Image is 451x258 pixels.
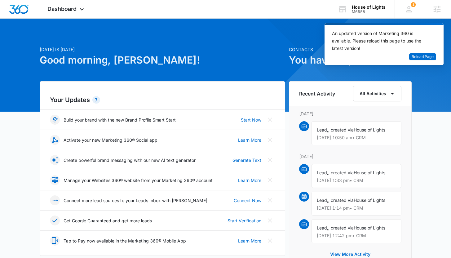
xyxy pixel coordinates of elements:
button: Close [265,216,275,225]
p: Build your brand with the new Brand Profile Smart Start [64,117,176,123]
h1: You have 15,054 contacts [289,53,412,68]
p: Create powerful brand messaging with our new AI text generator [64,157,196,163]
span: House of Lights [354,225,385,230]
button: Close [265,135,275,145]
p: [DATE] is [DATE] [40,46,285,53]
span: , created via [328,127,354,132]
button: Close [265,155,275,165]
div: notifications count [411,2,416,7]
span: Lead, [317,225,328,230]
div: An updated version of Marketing 360 is available. Please reload this page to use the latest version! [332,30,429,52]
span: Lead, [317,198,328,203]
a: Learn More [238,137,261,143]
div: 7 [92,96,100,104]
p: [DATE] [299,153,401,160]
p: [DATE] 1:33 pm • CRM [317,178,396,183]
a: Generate Text [232,157,261,163]
p: Manage your Websites 360® website from your Marketing 360® account [64,177,213,184]
h1: Good morning, [PERSON_NAME]! [40,53,285,68]
a: Learn More [238,177,261,184]
span: Lead, [317,170,328,175]
p: Connect more lead sources to your Leads Inbox with [PERSON_NAME] [64,197,207,204]
span: Lead, [317,127,328,132]
span: House of Lights [354,198,385,203]
p: Tap to Pay now available in the Marketing 360® Mobile App [64,238,186,244]
button: Close [265,195,275,205]
span: , created via [328,225,354,230]
div: account name [352,5,386,10]
span: , created via [328,170,354,175]
span: , created via [328,198,354,203]
span: 1 [411,2,416,7]
span: Reload Page [412,54,434,60]
a: Learn More [238,238,261,244]
a: Start Verification [228,217,261,224]
p: [DATE] [299,110,401,117]
button: All Activities [353,86,401,101]
h2: Your Updates [50,95,275,105]
p: [DATE] 12:42 pm • CRM [317,234,396,238]
a: Connect Now [234,197,261,204]
span: House of Lights [354,170,385,175]
button: Close [265,115,275,125]
h6: Recent Activity [299,90,335,97]
a: Start Now [241,117,261,123]
p: [DATE] 1:14 pm • CRM [317,206,396,210]
span: House of Lights [354,127,385,132]
p: Contacts [289,46,412,53]
button: Close [265,236,275,246]
div: account id [352,10,386,14]
span: Dashboard [47,6,77,12]
p: Activate your new Marketing 360® Social app [64,137,157,143]
p: Get Google Guaranteed and get more leads [64,217,152,224]
button: Reload Page [409,53,436,60]
p: [DATE] 10:50 am • CRM [317,136,396,140]
button: Close [265,175,275,185]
